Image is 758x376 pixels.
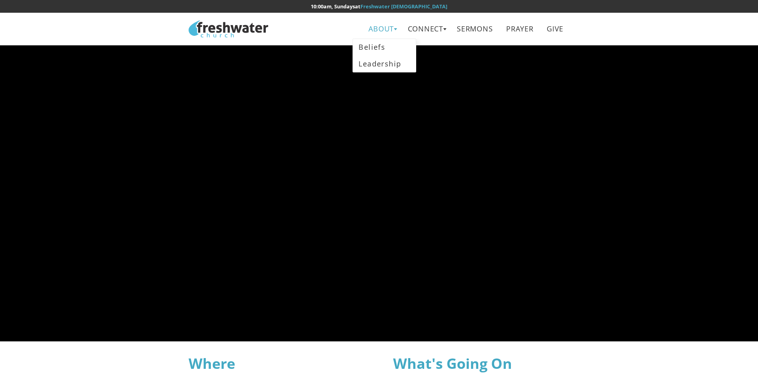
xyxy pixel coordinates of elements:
a: Sermons [451,20,499,38]
h3: Where [189,356,364,372]
a: Connect [402,20,449,38]
a: Prayer [501,20,539,38]
a: Freshwater [DEMOGRAPHIC_DATA] [360,3,447,10]
a: Leadership [353,55,416,72]
h6: at [189,4,569,9]
a: About [363,20,400,38]
a: Give [541,20,569,38]
img: Freshwater Church [189,20,268,37]
time: 10:00am, Sundays [311,3,355,10]
h3: What's Going On [393,356,569,372]
a: Beliefs [353,39,416,55]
